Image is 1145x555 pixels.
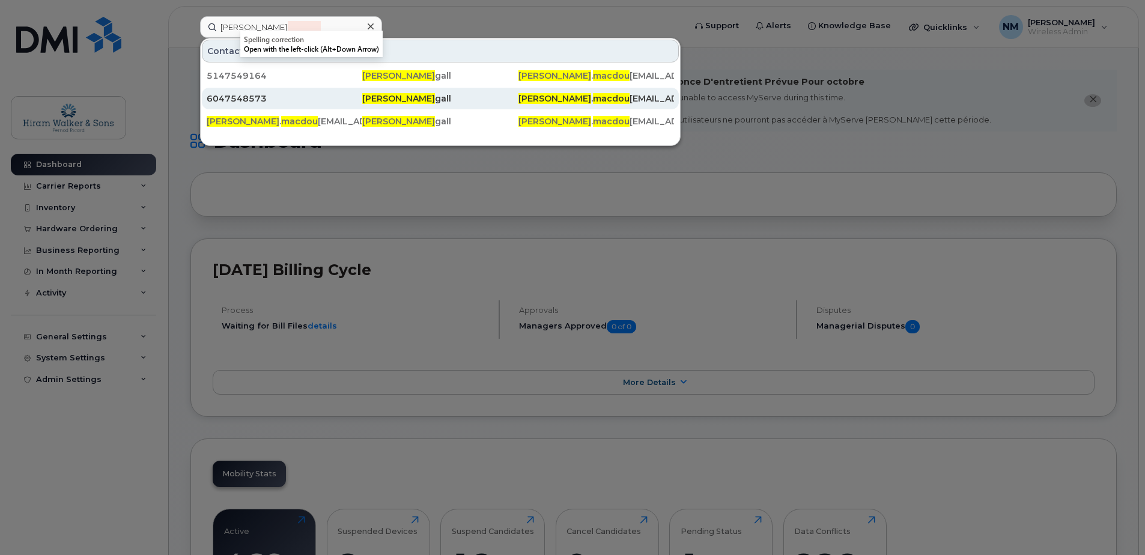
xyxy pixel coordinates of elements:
[207,116,279,127] span: [PERSON_NAME]
[362,93,435,104] span: [PERSON_NAME]
[518,93,591,104] span: [PERSON_NAME]
[593,93,630,104] span: macdou
[202,40,679,62] div: Contacts
[281,116,318,127] span: macdou
[362,115,518,127] div: gall
[207,92,362,105] div: 6047548573
[202,65,679,86] a: 5147549164[PERSON_NAME]gall[PERSON_NAME].macdou[EMAIL_ADDRESS][DOMAIN_NAME]
[202,88,679,109] a: 6047548573[PERSON_NAME]gall[PERSON_NAME].macdou[EMAIL_ADDRESS][DOMAIN_NAME]
[207,70,362,82] div: 5147549164
[518,92,674,105] div: . [EMAIL_ADDRESS][DOMAIN_NAME]
[207,115,362,127] div: . [EMAIL_ADDRESS][DOMAIN_NAME]
[593,116,630,127] span: macdou
[362,70,518,82] div: gall
[202,111,679,132] a: [PERSON_NAME].macdou[EMAIL_ADDRESS][DOMAIN_NAME][PERSON_NAME]gall[PERSON_NAME].macdou[EMAIL_ADDRE...
[593,70,630,81] span: macdou
[518,70,674,82] div: . [EMAIL_ADDRESS][DOMAIN_NAME]
[362,92,518,105] div: gall
[518,115,674,127] div: . [EMAIL_ADDRESS][DOMAIN_NAME]
[518,70,591,81] span: [PERSON_NAME]
[518,116,591,127] span: [PERSON_NAME]
[362,70,435,81] span: [PERSON_NAME]
[362,116,435,127] span: [PERSON_NAME]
